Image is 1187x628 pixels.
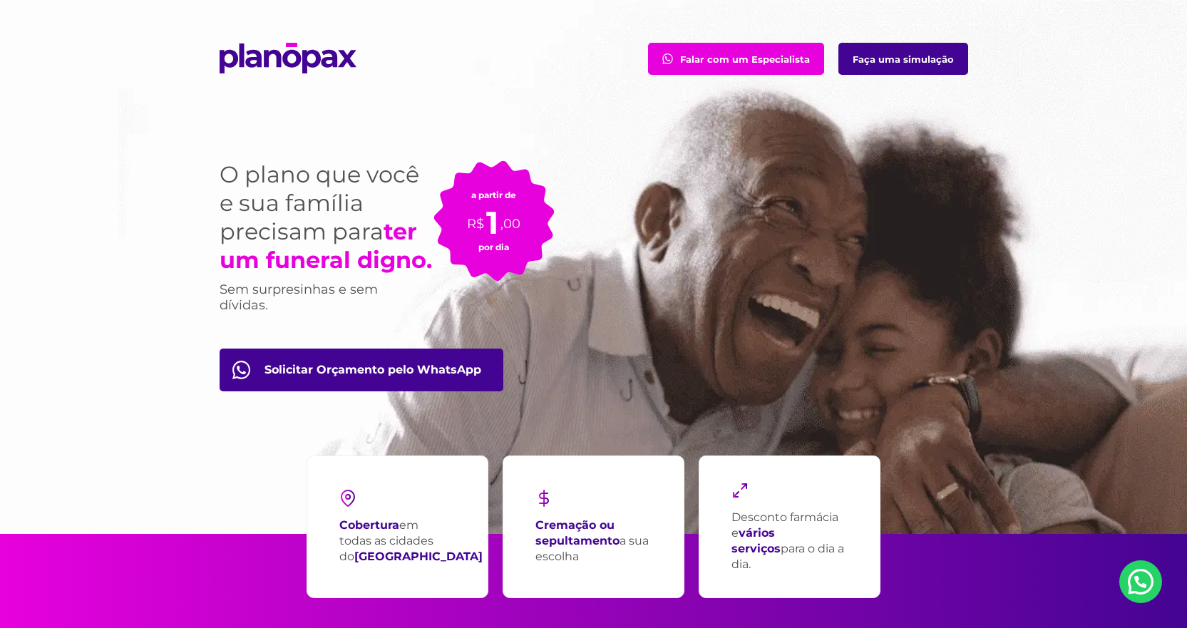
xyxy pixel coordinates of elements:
[535,490,553,507] img: dollar
[220,43,356,73] img: planopax
[232,361,250,379] img: fale com consultor
[471,190,516,200] small: a partir de
[220,217,432,274] strong: ter um funeral digno.
[339,490,356,507] img: pin
[1119,560,1162,603] a: Nosso Whatsapp
[220,160,433,274] h1: O plano que você e sua família precisam para
[220,349,503,391] a: Orçamento pelo WhatsApp btn-orcamento
[648,43,824,75] a: Falar com um Especialista
[339,518,483,565] p: em todas as cidades do
[838,43,968,75] a: Faça uma simulação
[535,518,620,547] strong: Cremação ou sepultamento
[535,518,652,565] p: a sua escolha
[478,242,509,252] small: por dia
[731,526,781,555] strong: vários serviços
[467,200,520,233] p: R$ ,00
[339,518,399,532] strong: Cobertura
[731,510,848,572] p: Desconto farmácia e para o dia a dia.
[486,203,498,242] span: 1
[731,482,749,499] img: maximize
[662,53,673,64] img: fale com consultor
[354,550,483,563] strong: [GEOGRAPHIC_DATA]
[220,282,378,313] span: Sem surpresinhas e sem dívidas.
